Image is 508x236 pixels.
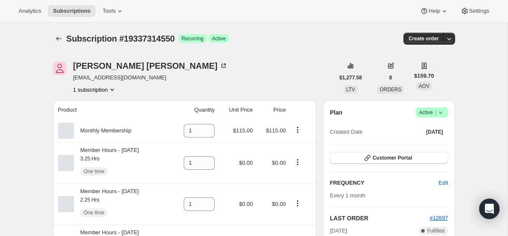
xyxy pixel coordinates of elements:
span: [DATE] [330,227,347,235]
span: Created Date [330,128,362,136]
div: Member Hours - [DATE] [74,146,139,180]
button: Analytics [14,5,46,17]
span: Every 1 month [330,192,365,199]
span: $1,277.58 [340,74,362,81]
div: Monthly Membership [74,126,132,135]
span: $0.00 [272,201,286,207]
span: $115.00 [233,127,253,134]
span: | [435,109,436,116]
span: $0.00 [239,201,253,207]
span: Help [428,8,440,14]
h2: FREQUENCY [330,179,439,187]
th: Product [53,101,170,119]
span: Analytics [19,8,41,14]
span: $0.00 [272,160,286,166]
button: Create order [403,33,444,45]
button: Tools [97,5,129,17]
span: $159.70 [414,72,434,80]
button: Edit [433,176,453,190]
button: Product actions [73,85,116,94]
th: Quantity [170,101,217,119]
th: Unit Price [217,101,255,119]
span: Subscriptions [53,8,91,14]
button: Product actions [291,199,304,208]
button: Subscriptions [53,33,65,45]
span: [EMAIL_ADDRESS][DOMAIN_NAME] [73,73,228,82]
span: Active [419,108,445,117]
button: Help [415,5,453,17]
div: Open Intercom Messenger [479,199,500,219]
div: [PERSON_NAME] [PERSON_NAME] [73,62,228,70]
span: Edit [439,179,448,187]
button: 8 [384,72,397,84]
span: LTV [346,87,355,93]
small: 2.25 Hrs [80,197,99,203]
span: Subscription #19337314550 [66,34,175,43]
span: Active [212,35,226,42]
button: Settings [456,5,494,17]
button: Customer Portal [330,152,448,164]
span: ORDERS [380,87,401,93]
span: Emily Monterastelli [53,62,66,75]
span: Tools [102,8,116,14]
button: [DATE] [421,126,448,138]
h2: LAST ORDER [330,214,430,222]
span: Customer Portal [373,155,412,161]
button: $1,277.58 [334,72,367,84]
small: 3.25 Hrs [80,156,99,162]
span: Settings [469,8,489,14]
span: Recurring [182,35,204,42]
h2: Plan [330,108,342,117]
span: One time [84,209,105,216]
span: [DATE] [426,129,443,135]
th: Price [255,101,288,119]
span: Fulfilled [427,228,444,234]
button: Subscriptions [48,5,96,17]
span: $0.00 [239,160,253,166]
a: #12697 [430,215,448,221]
button: #12697 [430,214,448,222]
span: $115.00 [266,127,286,134]
span: AOV [419,83,429,89]
button: Product actions [291,157,304,167]
span: Create order [409,35,439,42]
span: 8 [389,74,392,81]
div: Member Hours - [DATE] [74,187,139,221]
span: One time [84,168,105,175]
button: Product actions [291,125,304,135]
